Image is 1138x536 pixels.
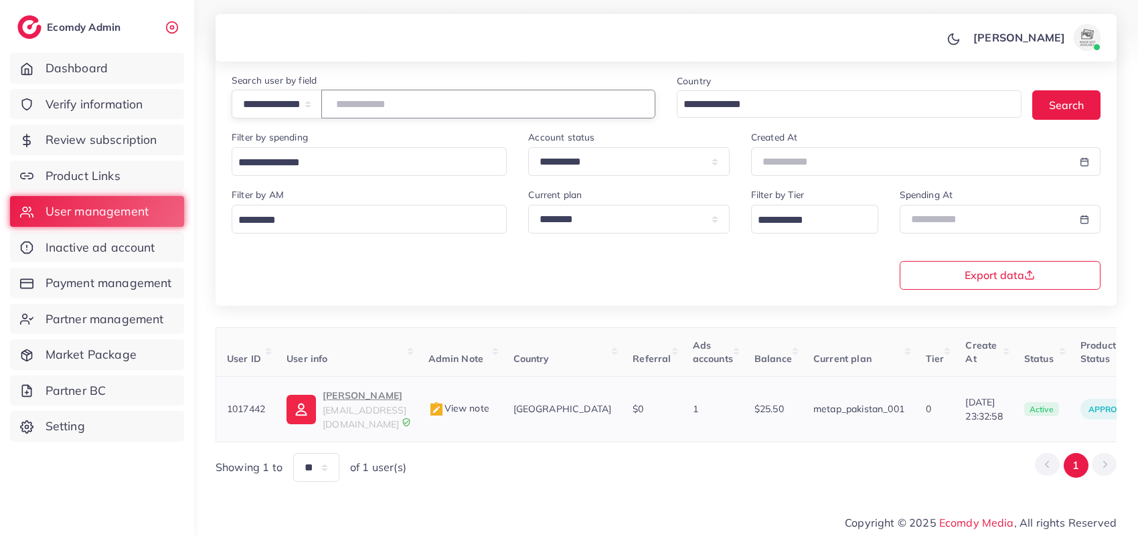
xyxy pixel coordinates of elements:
a: [PERSON_NAME][EMAIL_ADDRESS][DOMAIN_NAME] [287,387,406,431]
label: Created At [751,130,798,144]
span: Showing 1 to [216,460,282,475]
button: Go to page 1 [1064,453,1088,478]
a: Partner management [10,304,184,335]
input: Search for option [234,210,489,231]
a: [PERSON_NAME]avatar [966,24,1106,51]
a: Dashboard [10,53,184,84]
label: Filter by spending [232,130,308,144]
span: of 1 user(s) [350,460,406,475]
span: Market Package [46,346,137,363]
span: [GEOGRAPHIC_DATA] [513,403,612,415]
span: [DATE] 23:32:58 [965,395,1002,423]
label: Current plan [528,188,582,201]
span: Current plan [813,353,872,365]
button: Export data [900,261,1101,290]
a: Verify information [10,89,184,120]
span: Dashboard [46,60,108,77]
div: Search for option [677,90,1022,118]
label: Spending At [900,188,953,201]
div: Search for option [232,147,507,176]
span: Partner management [46,310,164,328]
p: [PERSON_NAME] [973,29,1065,46]
span: User info [287,353,327,365]
span: Product Status [1080,339,1116,365]
span: Country [513,353,550,365]
a: Ecomdy Media [939,516,1014,529]
span: approved [1088,404,1134,414]
input: Search for option [753,210,861,231]
span: 0 [926,403,931,415]
span: Partner BC [46,382,106,399]
span: Create At [965,339,997,365]
span: Export data [965,270,1035,280]
span: [EMAIL_ADDRESS][DOMAIN_NAME] [323,404,406,430]
span: Referral [633,353,671,365]
p: [PERSON_NAME] [323,387,406,404]
span: active [1024,402,1059,417]
a: logoEcomdy Admin [17,15,124,39]
label: Country [677,74,711,88]
div: Search for option [232,205,507,234]
h2: Ecomdy Admin [47,21,124,33]
label: Filter by Tier [751,188,804,201]
a: Payment management [10,268,184,298]
span: 1017442 [227,403,265,415]
a: User management [10,196,184,227]
span: Tier [926,353,945,365]
span: View note [428,402,489,414]
span: $0 [633,403,643,415]
span: Copyright © 2025 [845,515,1117,531]
span: Product Links [46,167,120,185]
a: Partner BC [10,375,184,406]
span: User management [46,203,149,220]
img: 9CAL8B2pu8EFxCJHYAAAAldEVYdGRhdGU6Y3JlYXRlADIwMjItMTItMDlUMDQ6NTg6MzkrMDA6MDBXSlgLAAAAJXRFWHRkYXR... [402,418,411,427]
label: Filter by AM [232,188,284,201]
label: Search user by field [232,74,317,87]
span: , All rights Reserved [1014,515,1117,531]
span: metap_pakistan_001 [813,403,904,415]
span: Balance [754,353,792,365]
a: Inactive ad account [10,232,184,263]
img: ic-user-info.36bf1079.svg [287,395,316,424]
span: 1 [693,403,698,415]
a: Setting [10,411,184,442]
input: Search for option [234,153,489,173]
img: admin_note.cdd0b510.svg [428,401,444,418]
ul: Pagination [1035,453,1117,478]
div: Search for option [751,205,878,234]
span: Admin Note [428,353,484,365]
label: Account status [528,130,594,144]
span: Ads accounts [693,339,733,365]
input: Search for option [679,94,1004,115]
a: Product Links [10,161,184,191]
img: avatar [1074,24,1101,51]
span: Status [1024,353,1054,365]
span: Setting [46,418,85,435]
button: Search [1032,90,1101,119]
span: User ID [227,353,261,365]
span: Inactive ad account [46,239,155,256]
img: logo [17,15,42,39]
a: Review subscription [10,124,184,155]
span: Payment management [46,274,172,292]
span: Verify information [46,96,143,113]
span: Review subscription [46,131,157,149]
span: $25.50 [754,403,784,415]
a: Market Package [10,339,184,370]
